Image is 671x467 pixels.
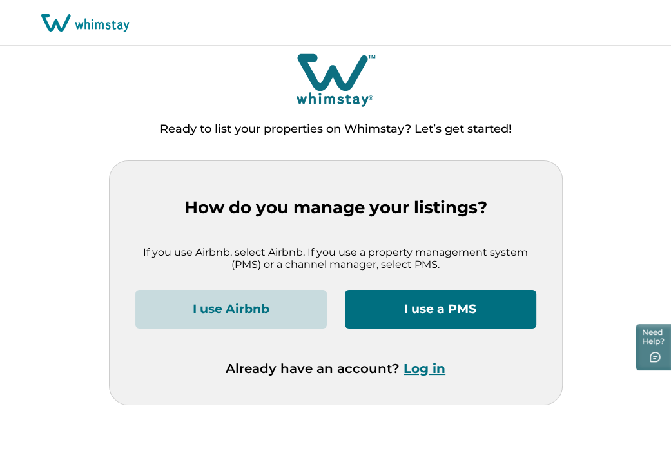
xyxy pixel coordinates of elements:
p: How do you manage your listings? [135,198,536,218]
p: Already have an account? [226,361,445,376]
p: Ready to list your properties on Whimstay? Let’s get started! [160,123,512,136]
button: I use Airbnb [135,290,327,329]
button: Log in [404,361,445,376]
p: If you use Airbnb, select Airbnb. If you use a property management system (PMS) or a channel mana... [135,246,536,271]
button: I use a PMS [345,290,536,329]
